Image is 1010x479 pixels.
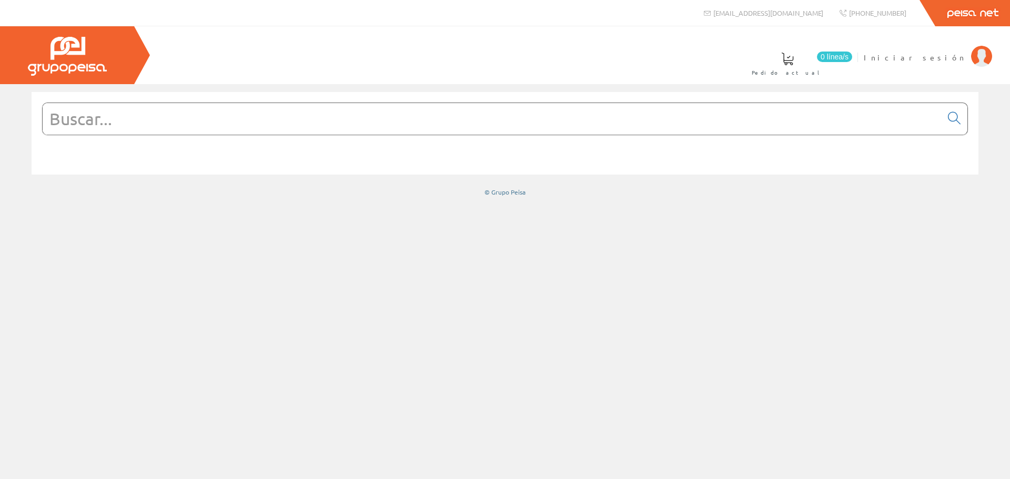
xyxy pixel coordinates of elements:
[864,44,992,54] a: Iniciar sesión
[713,8,823,17] span: [EMAIL_ADDRESS][DOMAIN_NAME]
[849,8,906,17] span: [PHONE_NUMBER]
[32,188,978,197] div: © Grupo Peisa
[817,52,852,62] span: 0 línea/s
[28,37,107,76] img: Grupo Peisa
[864,52,966,63] span: Iniciar sesión
[43,103,942,135] input: Buscar...
[752,67,823,78] span: Pedido actual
